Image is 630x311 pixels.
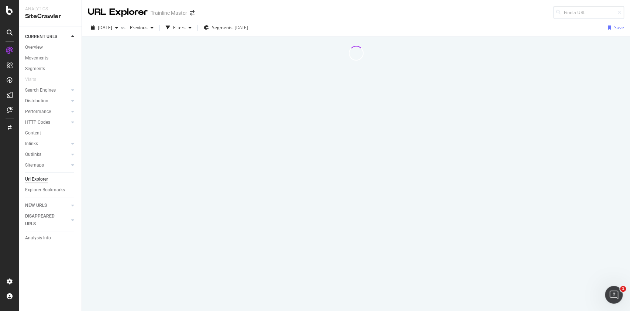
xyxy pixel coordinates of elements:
a: NEW URLS [25,202,69,209]
div: Performance [25,108,51,116]
span: Segments [212,24,233,31]
a: Performance [25,108,69,116]
a: Search Engines [25,86,69,94]
a: Overview [25,44,76,51]
span: Previous [127,24,148,31]
button: Previous [127,22,156,34]
a: Outlinks [25,151,69,158]
a: Explorer Bookmarks [25,186,76,194]
div: Outlinks [25,151,41,158]
div: Distribution [25,97,48,105]
button: Segments[DATE] [201,22,251,34]
a: Visits [25,76,44,83]
div: Url Explorer [25,175,48,183]
div: arrow-right-arrow-left [190,10,194,16]
div: Trainline Master [151,9,187,17]
div: Content [25,129,41,137]
span: 2025 Sep. 7th [98,24,112,31]
div: Explorer Bookmarks [25,186,65,194]
span: vs [121,24,127,31]
a: Analysis Info [25,234,76,242]
div: [DATE] [235,24,248,31]
a: Segments [25,65,76,73]
a: HTTP Codes [25,119,69,126]
a: Movements [25,54,76,62]
a: Content [25,129,76,137]
a: Url Explorer [25,175,76,183]
a: Inlinks [25,140,69,148]
a: Sitemaps [25,161,69,169]
button: [DATE] [88,22,121,34]
a: CURRENT URLS [25,33,69,41]
div: Visits [25,76,36,83]
div: Sitemaps [25,161,44,169]
button: Filters [163,22,194,34]
div: Analytics [25,6,76,12]
div: Segments [25,65,45,73]
div: SiteCrawler [25,12,76,21]
a: Distribution [25,97,69,105]
div: CURRENT URLS [25,33,57,41]
div: URL Explorer [88,6,148,18]
div: Overview [25,44,43,51]
span: 1 [620,286,626,292]
button: Save [605,22,624,34]
a: DISAPPEARED URLS [25,212,69,228]
div: Filters [173,24,186,31]
div: Inlinks [25,140,38,148]
div: Movements [25,54,48,62]
div: Search Engines [25,86,56,94]
div: Save [614,24,624,31]
div: DISAPPEARED URLS [25,212,62,228]
input: Find a URL [553,6,624,19]
div: Analysis Info [25,234,51,242]
iframe: Intercom live chat [605,286,623,304]
div: HTTP Codes [25,119,50,126]
div: NEW URLS [25,202,47,209]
